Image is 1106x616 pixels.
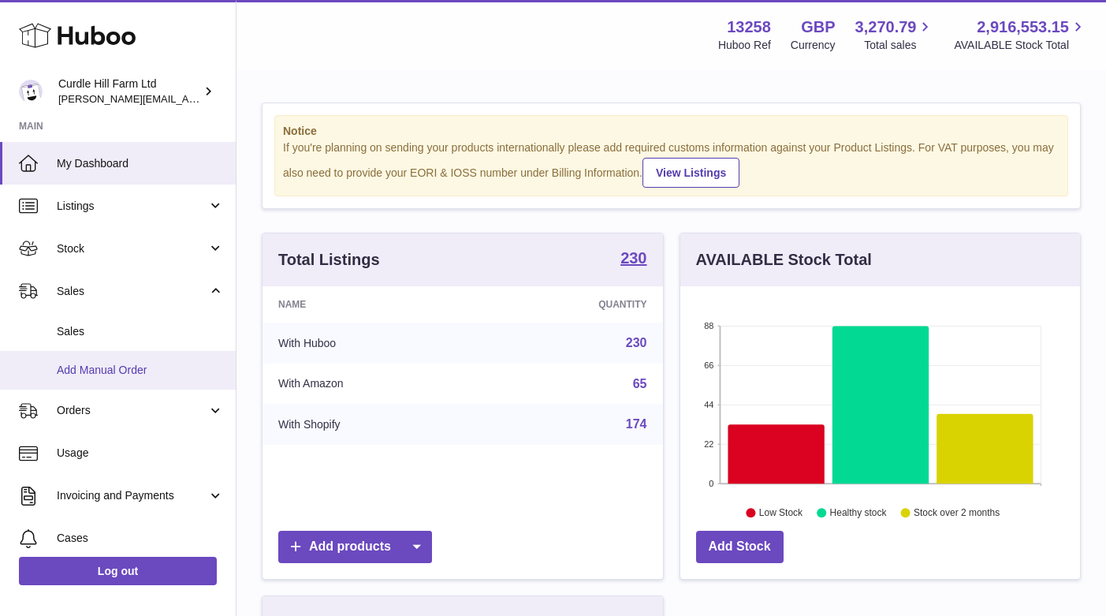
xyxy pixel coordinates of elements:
[57,488,207,503] span: Invoicing and Payments
[278,531,432,563] a: Add products
[977,17,1069,38] span: 2,916,553.15
[758,507,803,518] text: Low Stock
[57,156,224,171] span: My Dashboard
[704,360,713,370] text: 66
[263,286,482,323] th: Name
[19,80,43,103] img: hannah@diddlysquatfarmshop.com
[727,17,771,38] strong: 13258
[57,199,207,214] span: Listings
[718,38,771,53] div: Huboo Ref
[263,364,482,405] td: With Amazon
[57,531,224,546] span: Cases
[954,17,1087,53] a: 2,916,553.15 AVAILABLE Stock Total
[57,241,207,256] span: Stock
[620,250,646,269] a: 230
[58,92,316,105] span: [PERSON_NAME][EMAIL_ADDRESS][DOMAIN_NAME]
[696,531,784,563] a: Add Stock
[914,507,1000,518] text: Stock over 2 months
[620,250,646,266] strong: 230
[791,38,836,53] div: Currency
[704,400,713,409] text: 44
[57,324,224,339] span: Sales
[626,417,647,431] a: 174
[57,363,224,378] span: Add Manual Order
[57,284,207,299] span: Sales
[626,336,647,349] a: 230
[283,124,1059,139] strong: Notice
[642,158,739,188] a: View Listings
[19,557,217,585] a: Log out
[58,77,200,106] div: Curdle Hill Farm Ltd
[482,286,663,323] th: Quantity
[704,439,713,449] text: 22
[283,140,1059,188] div: If you're planning on sending your products internationally please add required customs informati...
[855,17,917,38] span: 3,270.79
[704,321,713,330] text: 88
[696,249,872,271] h3: AVAILABLE Stock Total
[855,17,935,53] a: 3,270.79 Total sales
[263,404,482,445] td: With Shopify
[263,323,482,364] td: With Huboo
[801,17,835,38] strong: GBP
[278,249,380,271] h3: Total Listings
[57,446,224,461] span: Usage
[829,507,887,518] text: Healthy stock
[709,479,713,488] text: 0
[57,403,207,418] span: Orders
[633,377,647,390] a: 65
[954,38,1087,53] span: AVAILABLE Stock Total
[864,38,934,53] span: Total sales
